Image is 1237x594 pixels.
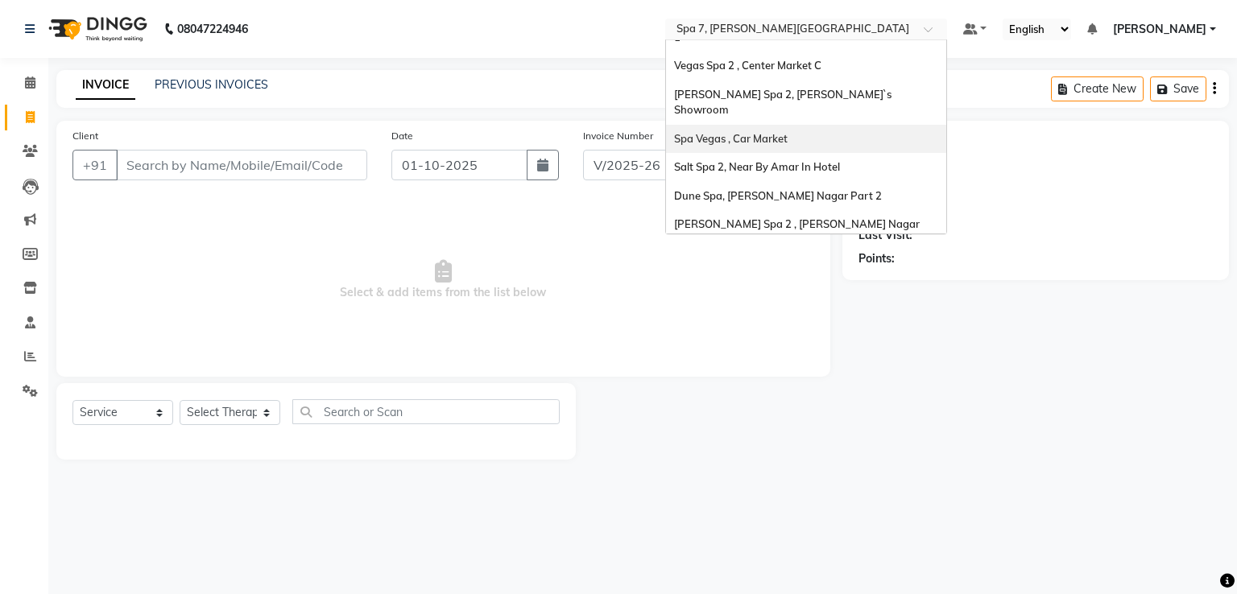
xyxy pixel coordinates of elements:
span: [PERSON_NAME] [1113,21,1206,38]
span: Vegas Spa 2 , Center Market C [674,59,821,72]
span: Spa Vegas , Car Market [674,132,788,145]
a: PREVIOUS INVOICES [155,77,268,92]
button: +91 [72,150,118,180]
span: [PERSON_NAME] Spa 2, [PERSON_NAME]`s Showroom [674,88,894,117]
span: [PERSON_NAME] Spa, [PERSON_NAME] Nagar Part 1 [674,14,936,43]
span: Select & add items from the list below [72,200,814,361]
label: Invoice Number [583,129,653,143]
button: Save [1150,76,1206,101]
div: Last Visit: [858,227,912,244]
label: Client [72,129,98,143]
button: Create New [1051,76,1144,101]
label: Date [391,129,413,143]
div: Points: [858,250,895,267]
span: Salt Spa 2, Near By Amar In Hotel [674,160,840,173]
img: logo [41,6,151,52]
a: INVOICE [76,71,135,100]
span: Dune Spa, [PERSON_NAME] Nagar Part 2 [674,189,882,202]
input: Search or Scan [292,399,560,424]
b: 08047224946 [177,6,248,52]
input: Search by Name/Mobile/Email/Code [116,150,367,180]
span: [PERSON_NAME] Spa 2 , [PERSON_NAME] Nagar Part 2 [674,217,922,246]
ng-dropdown-panel: Options list [665,39,947,234]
